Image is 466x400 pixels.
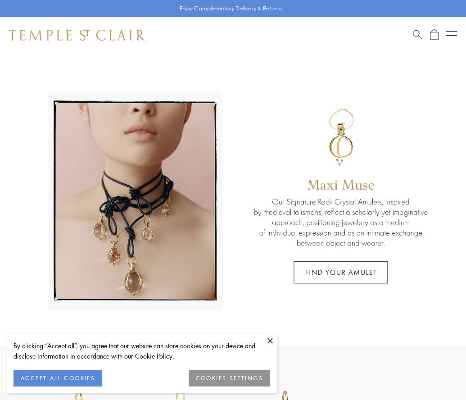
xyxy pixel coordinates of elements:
p: Enjoy Complimentary Delivery & Returns [180,4,282,13]
a: Open Shopping Bag [430,29,439,41]
button: COOKIES SETTINGS [189,370,270,386]
div: By clicking “Accept all”, you agree that our website can store cookies on your device and disclos... [14,341,270,361]
button: Open navigation [446,30,457,41]
button: ACCEPT ALL COOKIES [14,370,102,386]
a: Search [413,29,422,41]
img: Temple St. Clair [9,30,145,41]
